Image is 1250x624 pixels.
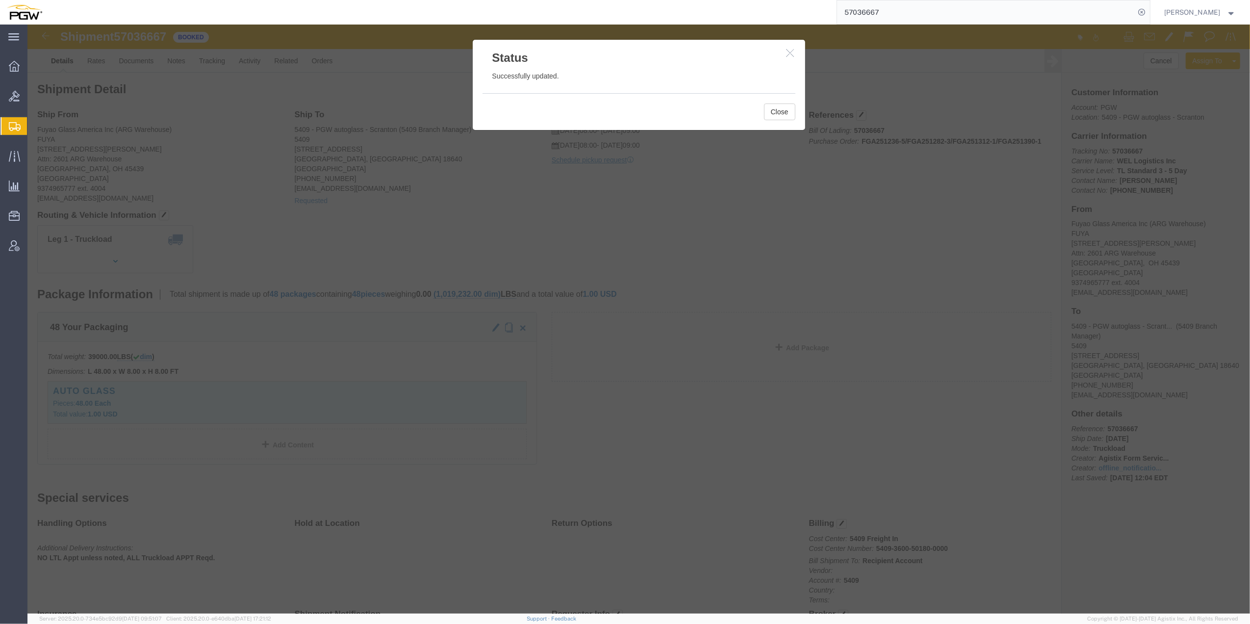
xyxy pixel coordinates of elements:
[234,616,271,622] span: [DATE] 17:21:12
[122,616,162,622] span: [DATE] 09:51:07
[1164,6,1237,18] button: [PERSON_NAME]
[27,25,1250,614] iframe: FS Legacy Container
[527,616,551,622] a: Support
[551,616,576,622] a: Feedback
[39,616,162,622] span: Server: 2025.20.0-734e5bc92d9
[7,5,42,20] img: logo
[1165,7,1221,18] span: Ksenia Gushchina-Kerecz
[837,0,1135,24] input: Search for shipment number, reference number
[1087,615,1238,623] span: Copyright © [DATE]-[DATE] Agistix Inc., All Rights Reserved
[166,616,271,622] span: Client: 2025.20.0-e640dba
